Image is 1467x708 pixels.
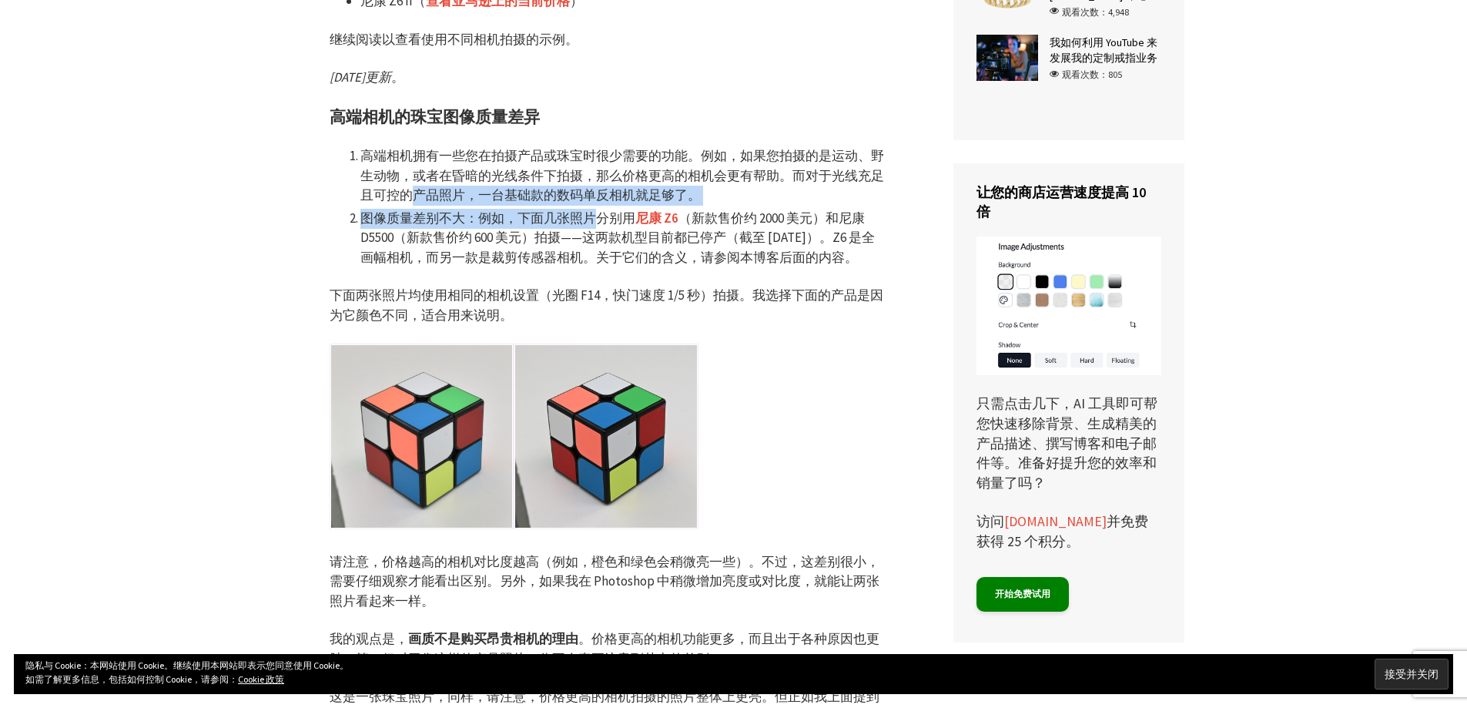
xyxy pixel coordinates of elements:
font: 下面两张照片均使用相同的相机设置（光圈 F14，快门速度 1/5 秒）拍摄。我选择下面的产品是因为它颜色不同，适合用来说明。 [330,287,883,324]
font: 请注意，价格越高的相机对比度越高（例如，橙色和绿色会稍微亮一些）。不过，这差别很小，需要仔细观察才能看出区别。另外，如果我在 Photoshop 中稍微增加亮度或对比度，就能让两张照片看起来一样。 [330,553,879,609]
font: 只需点击几下，AI 工具即可帮您快速移除背景、生成精美的产品描述、撰写博客和电子邮件等。准备好提升您的效率和销量了吗？ [976,394,1157,492]
font: 高端相机的珠宝图像质量差异 [330,106,540,127]
a: Cookie 政策 [238,673,284,685]
input: 接受并关闭 [1375,659,1449,690]
font: 开始免费试用 [995,588,1050,599]
font: [DOMAIN_NAME] [1004,512,1107,530]
font: 我的观点是， [330,630,408,647]
font: 尼康 Z6 [635,210,678,226]
font: 图像质量差别不大：例如，下面几张照片分别用 [360,210,635,226]
font: 访问 [976,512,1004,530]
font: 继续阅读以查看使用不同相机拍摄的示例。 [330,31,578,48]
font: 观看次数：4,948 [1062,6,1129,18]
font: 画质不是购买昂贵相机的理由 [408,630,578,647]
a: [DOMAIN_NAME] [1004,512,1107,531]
font: 。价格更高的相机功能更多，而且出于各种原因也更胜一筹，但对于像这样的产品照片，你不会真正注意到其中的差别。 [330,630,879,667]
a: 开始免费试用 [976,577,1069,612]
font: 让您的商店运营速度提高 10 倍 [976,183,1146,220]
font: [DATE]更新 [330,69,391,86]
font: 观看次数：805 [1062,69,1122,80]
font: 隐私与 Cookie：本网站使用 Cookie。继续使用本网站即表示您同意使用 Cookie。 [25,659,349,671]
font: 。 [391,69,404,86]
font: 高端相机拥有一些您在拍摄产品或珠宝时很少需要的功能。例如，如果您拍摄的是运动、野生动物，或者在昏暗的光线条件下拍摄，那么价格更高的相机会更有帮助。而对于光线充足且可控的产品照片，一台基础款的数码... [360,147,884,203]
a: 我如何利用 YouTube 来发展我的定制戒指业务 [1050,35,1157,65]
font: 如需了解更多信息，包括如何控制 Cookie，请参阅： [25,673,238,685]
a: 尼康 Z6 [635,210,678,227]
font: （新款售价约 2000 美元）和尼康 D5500（新款售价约 600 美元）拍摄——这两款机型目前都已停产（截至 [DATE]）。Z6 是全画幅相机，而另一款是裁剪传感器相机。关于它们的含义，请... [360,210,875,266]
